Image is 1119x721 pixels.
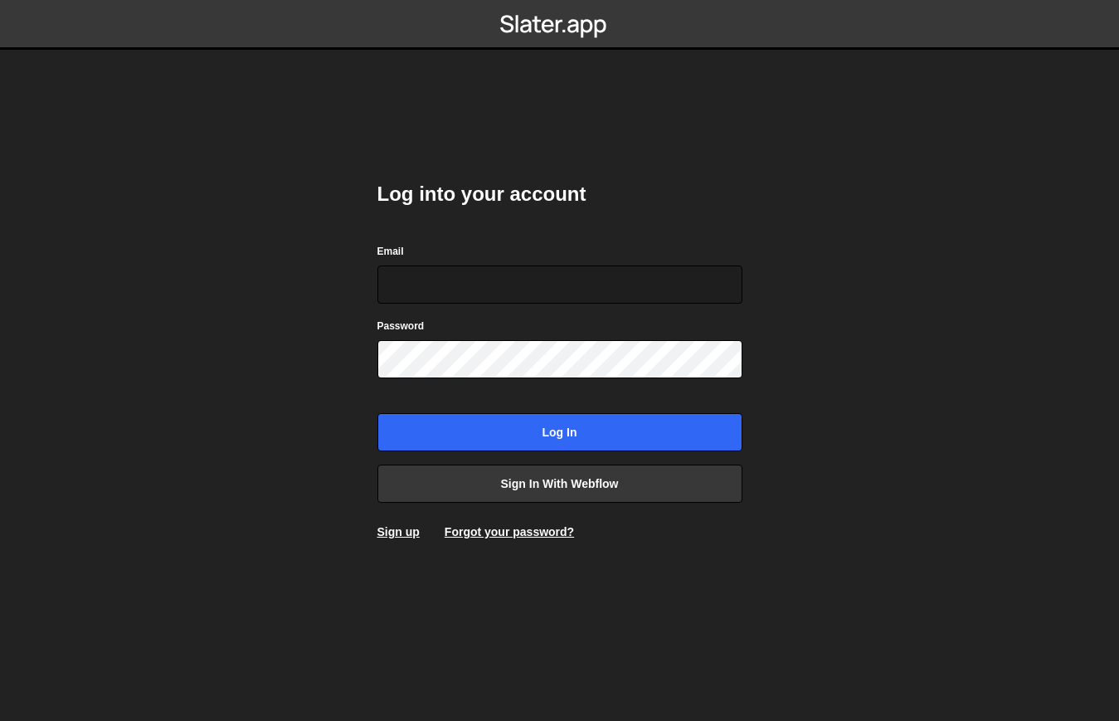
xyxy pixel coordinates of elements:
[377,413,742,451] input: Log in
[377,318,425,334] label: Password
[377,525,420,538] a: Sign up
[445,525,574,538] a: Forgot your password?
[377,181,742,207] h2: Log into your account
[377,243,404,260] label: Email
[377,465,742,503] a: Sign in with Webflow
